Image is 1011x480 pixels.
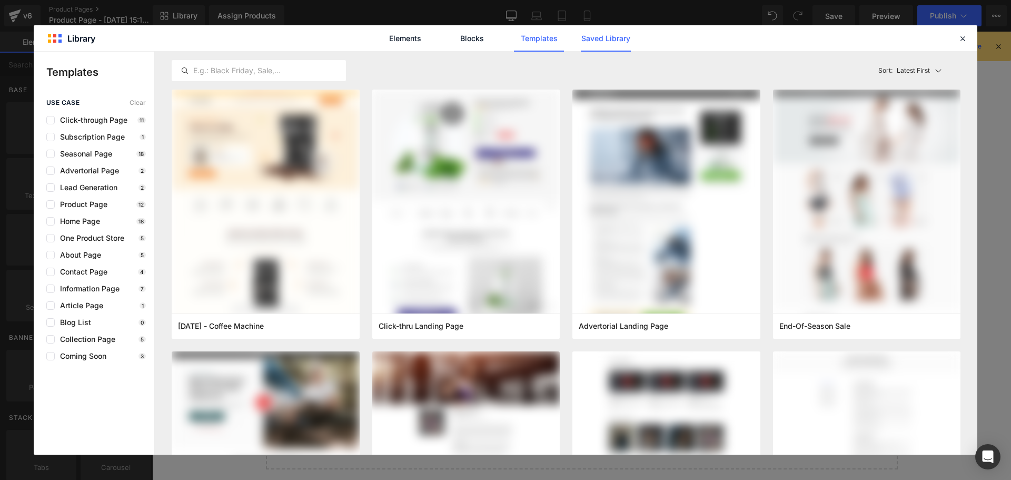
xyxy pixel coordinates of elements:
[130,99,146,106] span: Clear
[55,301,103,310] span: Article Page
[541,168,633,193] button: Add To Cart
[55,251,101,259] span: About Page
[299,221,355,277] a: Parasol plegable para Parabrisas de coche
[138,235,146,241] p: 5
[557,174,618,187] span: Add To Cart
[181,221,235,273] img: Parasol plegable para Parabrisas de coche
[447,25,497,52] a: Blocks
[178,321,264,331] span: Thanksgiving - Coffee Machine
[779,321,850,331] span: End-Of-Season Sale
[136,218,146,224] p: 18
[379,321,463,331] span: Click-thru Landing Page
[581,25,631,52] a: Saved Library
[514,25,564,52] a: Templates
[55,133,125,141] span: Subscription Page
[138,336,146,342] p: 5
[55,116,127,124] span: Click-through Page
[138,252,146,258] p: 5
[138,286,146,292] p: 7
[138,319,146,326] p: 0
[138,168,146,174] p: 2
[136,201,146,208] p: 12
[172,64,345,77] input: E.g.: Black Friday, Sale,...
[290,30,589,42] span: and use this template to present it on live store
[438,85,738,97] label: Title
[55,217,100,226] span: Home Page
[290,30,368,42] span: Assign a product
[131,406,729,413] p: or Drag & Drop elements from left sidebar
[140,302,146,309] p: 1
[55,183,117,192] span: Lead Generation
[123,221,175,273] img: Parasol plegable para Parabrisas de coche
[878,67,893,74] span: Sort:
[55,200,107,209] span: Product Page
[241,221,293,273] img: Parasol plegable para Parabrisas de coche
[138,184,146,191] p: 2
[975,444,1000,469] div: Open Intercom Messenger
[46,64,154,80] p: Templates
[137,117,146,123] p: 11
[380,25,430,52] a: Elements
[55,166,119,175] span: Advertorial Page
[331,376,425,397] a: Explore Blocks
[449,98,506,120] span: Default Title
[55,150,112,158] span: Seasonal Page
[55,268,107,276] span: Contact Page
[897,66,930,75] p: Latest First
[55,285,120,293] span: Information Page
[123,221,179,277] a: Parasol plegable para Parabrisas de coche
[55,335,115,344] span: Collection Page
[55,352,106,360] span: Coming Soon
[434,376,529,397] a: Add Single Section
[537,55,587,67] span: $38,980.00
[136,151,146,157] p: 18
[138,353,146,359] p: 3
[140,134,146,140] p: 1
[46,99,80,106] span: use case
[591,54,638,69] span: $19,990.00
[55,318,91,327] span: Blog List
[241,221,296,277] a: Parasol plegable para Parabrisas de coche
[181,221,238,277] a: Parasol plegable para Parabrisas de coche
[438,129,738,141] label: Quantity
[579,321,668,331] span: Advertorial Landing Page
[874,60,961,81] button: Latest FirstSort:Latest First
[182,32,362,212] img: Parasol plegable para Parabrisas de coche
[55,234,124,242] span: One Product Store
[299,221,352,273] img: Parasol plegable para Parabrisas de coche
[138,269,146,275] p: 4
